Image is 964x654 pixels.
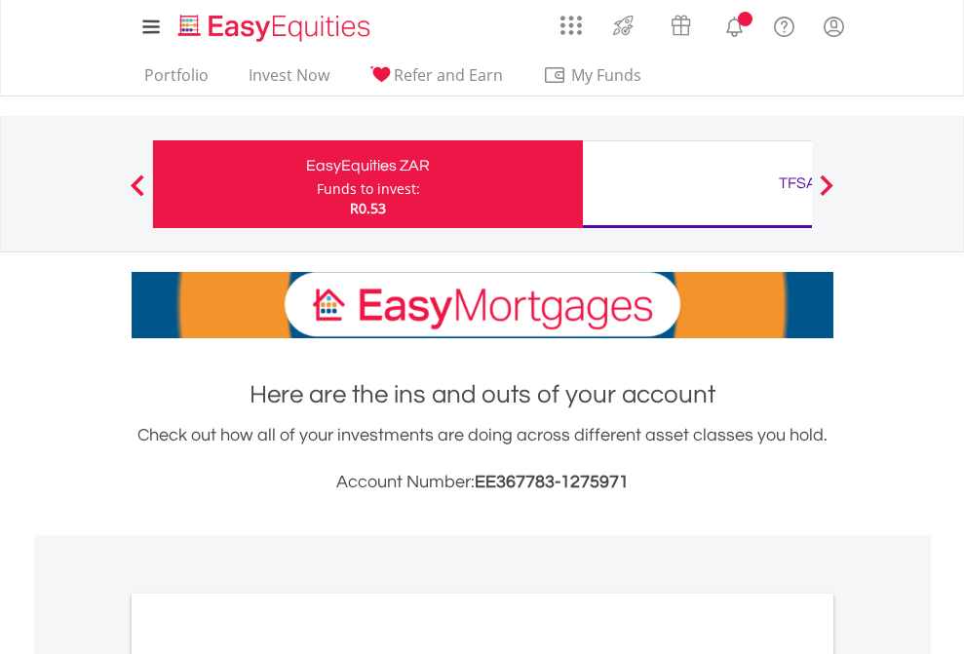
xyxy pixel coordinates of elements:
[174,12,378,44] img: EasyEquities_Logo.png
[118,184,157,204] button: Previous
[665,10,697,41] img: vouchers-v2.svg
[607,10,639,41] img: thrive-v2.svg
[807,184,846,204] button: Next
[317,179,420,199] div: Funds to invest:
[132,469,833,496] h3: Account Number:
[475,473,629,491] span: EE367783-1275971
[132,272,833,338] img: EasyMortage Promotion Banner
[652,5,710,41] a: Vouchers
[132,377,833,412] h1: Here are the ins and outs of your account
[241,65,337,96] a: Invest Now
[132,422,833,496] div: Check out how all of your investments are doing across different asset classes you hold.
[710,5,759,44] a: Notifications
[136,65,216,96] a: Portfolio
[548,5,595,36] a: AppsGrid
[362,65,511,96] a: Refer and Earn
[394,64,503,86] span: Refer and Earn
[809,5,859,48] a: My Profile
[165,152,571,179] div: EasyEquities ZAR
[171,5,378,44] a: Home page
[543,62,671,88] span: My Funds
[350,199,386,217] span: R0.53
[560,15,582,36] img: grid-menu-icon.svg
[759,5,809,44] a: FAQ's and Support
